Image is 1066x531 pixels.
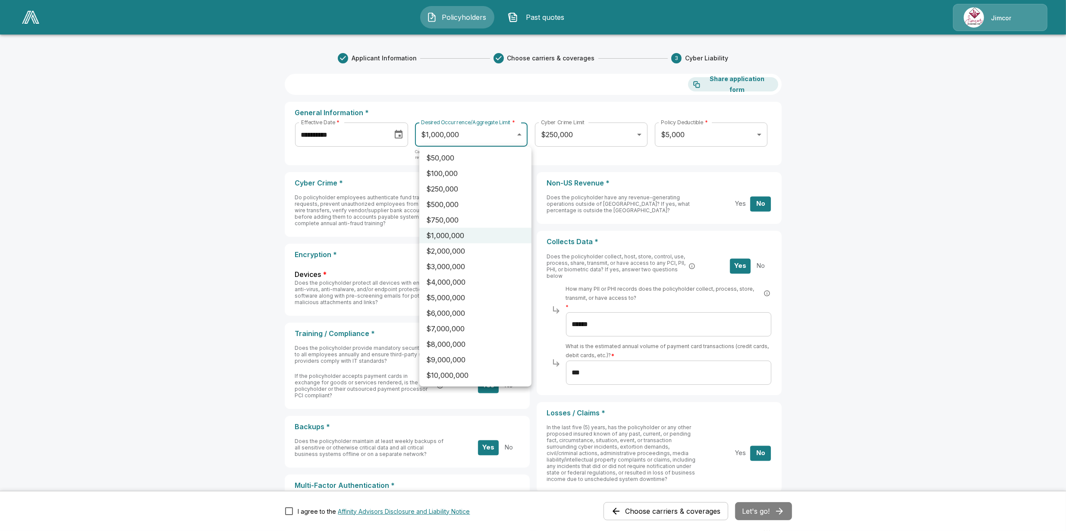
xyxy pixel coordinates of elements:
[419,368,531,383] li: $10,000,000
[419,166,531,181] li: $100,000
[419,197,531,212] li: $500,000
[419,336,531,352] li: $8,000,000
[419,228,531,243] li: $1,000,000
[419,290,531,305] li: $5,000,000
[419,181,531,197] li: $250,000
[419,352,531,368] li: $9,000,000
[419,321,531,336] li: $7,000,000
[419,305,531,321] li: $6,000,000
[419,150,531,166] li: $50,000
[419,274,531,290] li: $4,000,000
[419,259,531,274] li: $3,000,000
[419,212,531,228] li: $750,000
[419,243,531,259] li: $2,000,000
